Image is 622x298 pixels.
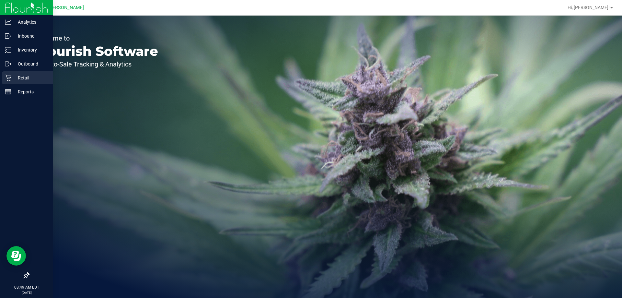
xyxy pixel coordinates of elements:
[11,46,50,54] p: Inventory
[5,47,11,53] inline-svg: Inventory
[35,35,158,42] p: Welcome to
[568,5,610,10] span: Hi, [PERSON_NAME]!
[3,284,50,290] p: 08:49 AM EDT
[5,33,11,39] inline-svg: Inbound
[5,89,11,95] inline-svg: Reports
[5,75,11,81] inline-svg: Retail
[35,61,158,67] p: Seed-to-Sale Tracking & Analytics
[35,45,158,58] p: Flourish Software
[6,246,26,266] iframe: Resource center
[11,88,50,96] p: Reports
[11,32,50,40] p: Inbound
[11,18,50,26] p: Analytics
[3,290,50,295] p: [DATE]
[11,74,50,82] p: Retail
[5,61,11,67] inline-svg: Outbound
[48,5,84,10] span: [PERSON_NAME]
[5,19,11,25] inline-svg: Analytics
[11,60,50,68] p: Outbound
